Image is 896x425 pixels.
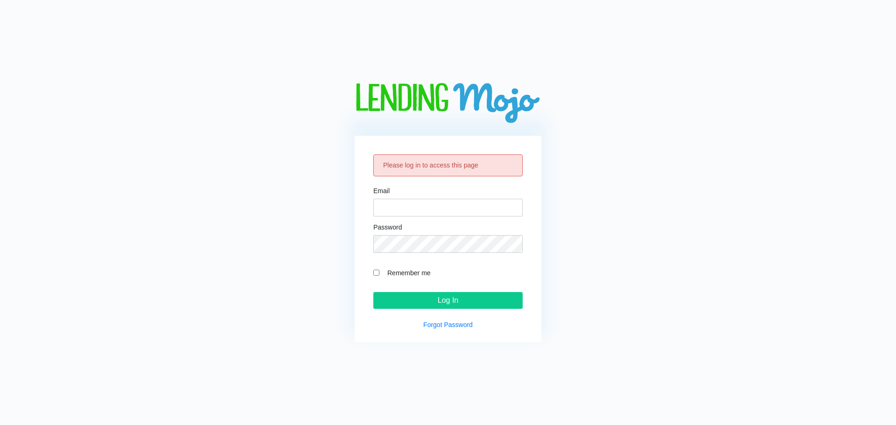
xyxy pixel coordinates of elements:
[373,154,523,176] div: Please log in to access this page
[423,321,473,328] a: Forgot Password
[373,292,523,309] input: Log In
[373,224,402,230] label: Password
[355,83,541,125] img: logo-big.png
[383,267,523,278] label: Remember me
[373,188,390,194] label: Email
